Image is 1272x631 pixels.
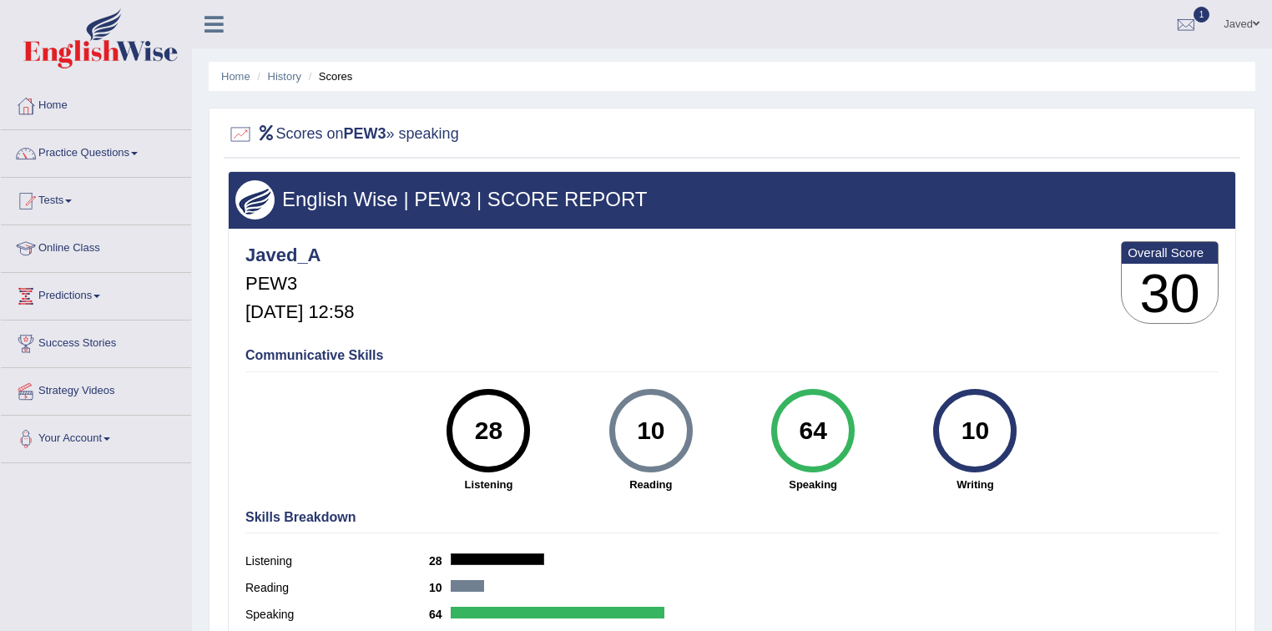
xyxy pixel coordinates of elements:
[245,274,354,294] h5: PEW3
[235,180,275,220] img: wings.png
[1,178,191,220] a: Tests
[268,70,301,83] a: History
[578,477,724,492] strong: Reading
[1,83,191,124] a: Home
[1,273,191,315] a: Predictions
[228,122,459,147] h2: Scores on » speaking
[429,608,451,621] b: 64
[1,321,191,362] a: Success Stories
[235,189,1229,210] h3: English Wise | PEW3 | SCORE REPORT
[945,396,1006,466] div: 10
[1122,264,1218,324] h3: 30
[458,396,519,466] div: 28
[245,606,429,623] label: Speaking
[1,368,191,410] a: Strategy Videos
[245,302,354,322] h5: [DATE] 12:58
[245,579,429,597] label: Reading
[1128,245,1212,260] b: Overall Score
[782,396,843,466] div: 64
[1,416,191,457] a: Your Account
[305,68,353,84] li: Scores
[902,477,1047,492] strong: Writing
[245,245,354,265] h4: Javed_A
[245,553,429,570] label: Listening
[221,70,250,83] a: Home
[429,554,451,568] b: 28
[245,510,1219,525] h4: Skills Breakdown
[740,477,886,492] strong: Speaking
[1,225,191,267] a: Online Class
[429,581,451,594] b: 10
[344,125,386,142] b: PEW3
[416,477,561,492] strong: Listening
[245,348,1219,363] h4: Communicative Skills
[1194,7,1210,23] span: 1
[620,396,681,466] div: 10
[1,130,191,172] a: Practice Questions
